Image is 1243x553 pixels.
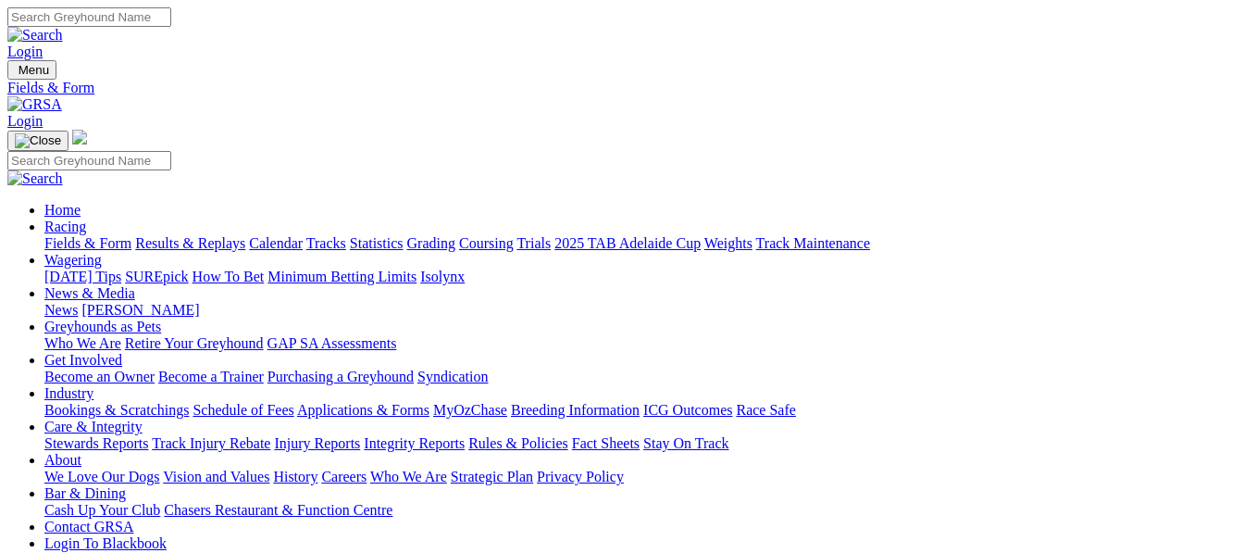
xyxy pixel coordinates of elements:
a: Care & Integrity [44,419,143,434]
img: Search [7,27,63,44]
a: Cash Up Your Club [44,502,160,518]
a: Stay On Track [643,435,728,451]
a: Rules & Policies [468,435,568,451]
div: Bar & Dining [44,502,1236,519]
div: Industry [44,402,1236,419]
a: Track Maintenance [756,235,870,251]
a: Track Injury Rebate [152,435,270,451]
button: Toggle navigation [7,60,56,80]
div: About [44,469,1236,485]
a: Tracks [306,235,346,251]
a: Fields & Form [7,80,1236,96]
input: Search [7,151,171,170]
div: Greyhounds as Pets [44,335,1236,352]
a: Purchasing a Greyhound [267,369,414,384]
a: Injury Reports [274,435,360,451]
a: Login [7,44,43,59]
a: Chasers Restaurant & Function Centre [164,502,392,518]
a: News & Media [44,285,135,301]
a: GAP SA Assessments [267,335,397,351]
a: MyOzChase [433,402,507,418]
div: News & Media [44,302,1236,319]
a: Race Safe [736,402,795,418]
a: Privacy Policy [537,469,624,484]
a: Become a Trainer [158,369,264,384]
a: About [44,452,81,468]
a: Bookings & Scratchings [44,402,189,418]
a: Who We Are [44,335,121,351]
a: Who We Are [370,469,447,484]
a: Isolynx [420,269,465,284]
a: Careers [321,469,367,484]
a: Industry [44,385,93,401]
a: We Love Our Dogs [44,469,159,484]
a: Fact Sheets [572,435,640,451]
a: Trials [516,235,551,251]
a: Get Involved [44,352,122,368]
input: Search [7,7,171,27]
a: Calendar [249,235,303,251]
img: GRSA [7,96,62,113]
a: Retire Your Greyhound [125,335,264,351]
div: Wagering [44,269,1236,285]
a: Bar & Dining [44,485,126,501]
a: Syndication [417,369,488,384]
a: History [273,469,317,484]
a: How To Bet [193,269,265,284]
a: Coursing [459,235,514,251]
a: Login [7,113,43,129]
a: ICG Outcomes [643,402,732,418]
span: Menu [19,63,49,77]
a: Become an Owner [44,369,155,384]
div: Racing [44,235,1236,252]
a: [PERSON_NAME] [81,302,199,318]
a: 2025 TAB Adelaide Cup [554,235,701,251]
a: Home [44,202,81,218]
div: Get Involved [44,369,1236,385]
a: Stewards Reports [44,435,148,451]
a: Breeding Information [511,402,640,418]
a: [DATE] Tips [44,269,121,284]
a: Results & Replays [135,235,245,251]
a: Login To Blackbook [44,535,167,551]
a: Fields & Form [44,235,131,251]
img: Search [7,170,63,187]
a: Schedule of Fees [193,402,293,418]
a: Minimum Betting Limits [267,269,416,284]
a: Integrity Reports [364,435,465,451]
a: Racing [44,219,86,234]
a: Contact GRSA [44,519,133,534]
a: Vision and Values [163,469,269,484]
a: Strategic Plan [451,469,533,484]
img: logo-grsa-white.png [72,130,87,145]
img: Close [15,133,61,148]
a: News [44,302,78,318]
a: Wagering [44,252,102,268]
a: Weights [704,235,752,251]
button: Toggle navigation [7,131,68,151]
a: SUREpick [125,269,188,284]
div: Care & Integrity [44,435,1236,452]
a: Applications & Forms [297,402,429,418]
a: Grading [407,235,455,251]
a: Statistics [350,235,404,251]
a: Greyhounds as Pets [44,319,161,334]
